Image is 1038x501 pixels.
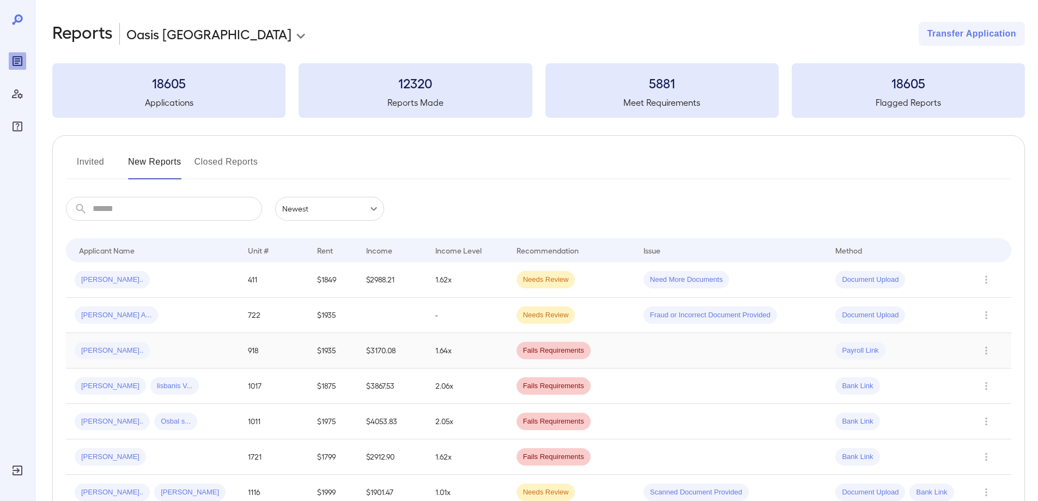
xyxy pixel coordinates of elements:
td: $1799 [308,439,357,475]
td: $1875 [308,369,357,404]
td: $1935 [308,333,357,369]
div: Recommendation [517,244,579,257]
span: Fraud or Incorrect Document Provided [644,310,777,321]
td: 1.64x [427,333,508,369]
span: [PERSON_NAME].. [75,275,150,285]
span: Fails Requirements [517,452,591,462]
h3: 5881 [545,74,779,92]
td: $2912.90 [357,439,427,475]
button: Row Actions [978,271,995,288]
button: Row Actions [978,377,995,395]
span: Osbal s... [154,417,197,427]
td: 1721 [239,439,308,475]
td: 918 [239,333,308,369]
div: Applicant Name [79,244,135,257]
td: 2.05x [427,404,508,439]
span: Document Upload [835,310,905,321]
span: Scanned Document Provided [644,487,749,498]
span: [PERSON_NAME] [154,487,226,498]
span: Document Upload [835,275,905,285]
td: 1017 [239,369,308,404]
div: FAQ [9,118,26,135]
span: Needs Review [517,275,575,285]
span: Needs Review [517,310,575,321]
h2: Reports [52,22,113,46]
td: 411 [239,262,308,298]
div: Unit # [248,244,269,257]
td: 1.62x [427,439,508,475]
button: Transfer Application [919,22,1025,46]
td: 1.62x [427,262,508,298]
td: - [427,298,508,333]
h5: Reports Made [299,96,532,109]
h3: 18605 [792,74,1025,92]
span: Fails Requirements [517,381,591,391]
button: Row Actions [978,413,995,430]
h5: Applications [52,96,286,109]
span: Fails Requirements [517,346,591,356]
div: Log Out [9,462,26,479]
td: 2.06x [427,369,508,404]
button: Row Actions [978,306,995,324]
td: $3867.53 [357,369,427,404]
button: New Reports [128,153,181,179]
div: Issue [644,244,661,257]
span: [PERSON_NAME].. [75,417,150,427]
div: Income [366,244,392,257]
button: Closed Reports [195,153,258,179]
td: $4053.83 [357,404,427,439]
span: Need More Documents [644,275,730,285]
h5: Meet Requirements [545,96,779,109]
td: $3170.08 [357,333,427,369]
span: Document Upload [835,487,905,498]
div: Rent [317,244,335,257]
span: Bank Link [835,417,879,427]
span: [PERSON_NAME].. [75,487,150,498]
button: Row Actions [978,342,995,359]
td: $1935 [308,298,357,333]
span: Payroll Link [835,346,885,356]
h3: 12320 [299,74,532,92]
span: Fails Requirements [517,417,591,427]
span: [PERSON_NAME].. [75,346,150,356]
h5: Flagged Reports [792,96,1025,109]
td: $1849 [308,262,357,298]
td: 722 [239,298,308,333]
span: Bank Link [909,487,954,498]
div: Manage Users [9,85,26,102]
span: [PERSON_NAME] [75,452,146,462]
h3: 18605 [52,74,286,92]
span: [PERSON_NAME] [75,381,146,391]
span: [PERSON_NAME] A... [75,310,158,321]
button: Invited [66,153,115,179]
div: Income Level [435,244,482,257]
button: Row Actions [978,448,995,466]
div: Newest [275,197,384,221]
div: Method [835,244,862,257]
td: 1011 [239,404,308,439]
span: Bank Link [835,381,879,391]
div: Reports [9,52,26,70]
summary: 18605Applications12320Reports Made5881Meet Requirements18605Flagged Reports [52,63,1025,118]
p: Oasis [GEOGRAPHIC_DATA] [126,25,292,43]
td: $2988.21 [357,262,427,298]
span: Bank Link [835,452,879,462]
button: Row Actions [978,484,995,501]
td: $1975 [308,404,357,439]
span: Needs Review [517,487,575,498]
span: lisbanis V... [150,381,199,391]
